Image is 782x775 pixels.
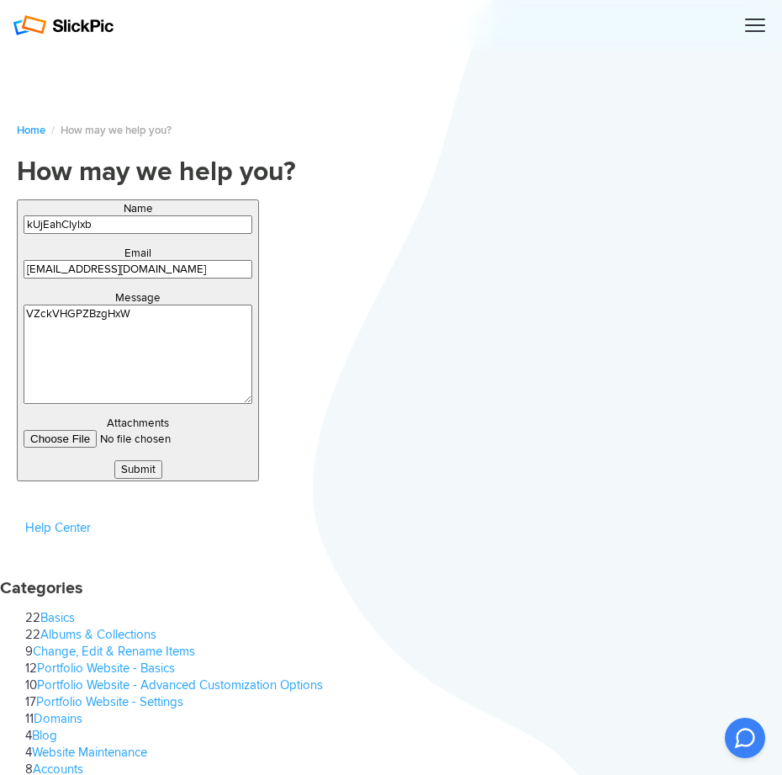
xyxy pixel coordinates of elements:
span: 12 [25,661,37,676]
a: Albums & Collections [40,627,156,642]
span: 9 [25,644,33,659]
a: Change, Edit & Rename Items [33,644,195,659]
button: NameEmailMessageVZckVHGPZBzgHxWAttachmentsSubmit [17,199,259,481]
a: Portfolio Website - Basics [37,661,175,676]
input: undefined [24,430,252,448]
span: / [51,124,55,137]
span: 11 [25,711,34,726]
input: Your Email [24,260,252,279]
a: Domains [34,711,82,726]
label: Email [124,247,151,260]
a: Portfolio Website - Advanced Customization Options [37,677,323,693]
a: Help Center [25,520,91,535]
textarea: VZckVHGPZBzgHxW [24,305,252,404]
label: Name [124,202,153,215]
span: 22 [25,627,40,642]
button: Submit [114,460,162,479]
span: 4 [25,728,32,743]
h1: How may we help you? [17,156,765,189]
label: Attachments [107,417,169,430]
label: Message [115,291,161,305]
a: Basics [40,610,75,625]
span: 4 [25,745,32,760]
input: Your Name [24,215,252,234]
a: Portfolio Website - Settings [36,694,183,709]
span: 10 [25,677,37,693]
span: How may we help you? [61,124,172,137]
a: Blog [32,728,57,743]
a: Website Maintenance [32,745,147,760]
a: Home [17,124,45,137]
span: 17 [25,694,36,709]
span: 22 [25,610,40,625]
